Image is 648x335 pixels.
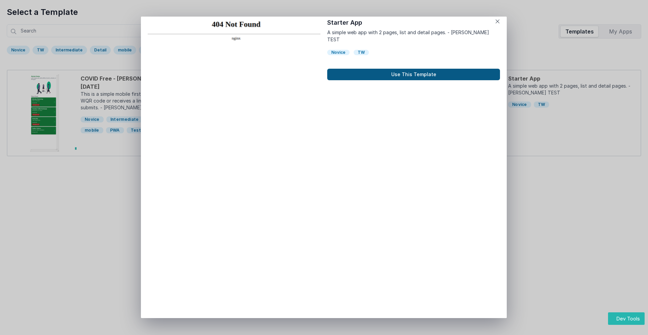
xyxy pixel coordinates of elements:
p: A simple web app with 2 pages, list and detail pages. - [PERSON_NAME] TEST [327,29,500,43]
div: TW [354,50,369,55]
button: Use This Template [327,69,500,80]
div: Novice [327,50,350,55]
button: Dev Tools [608,312,645,325]
h1: Starter App [327,18,500,27]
